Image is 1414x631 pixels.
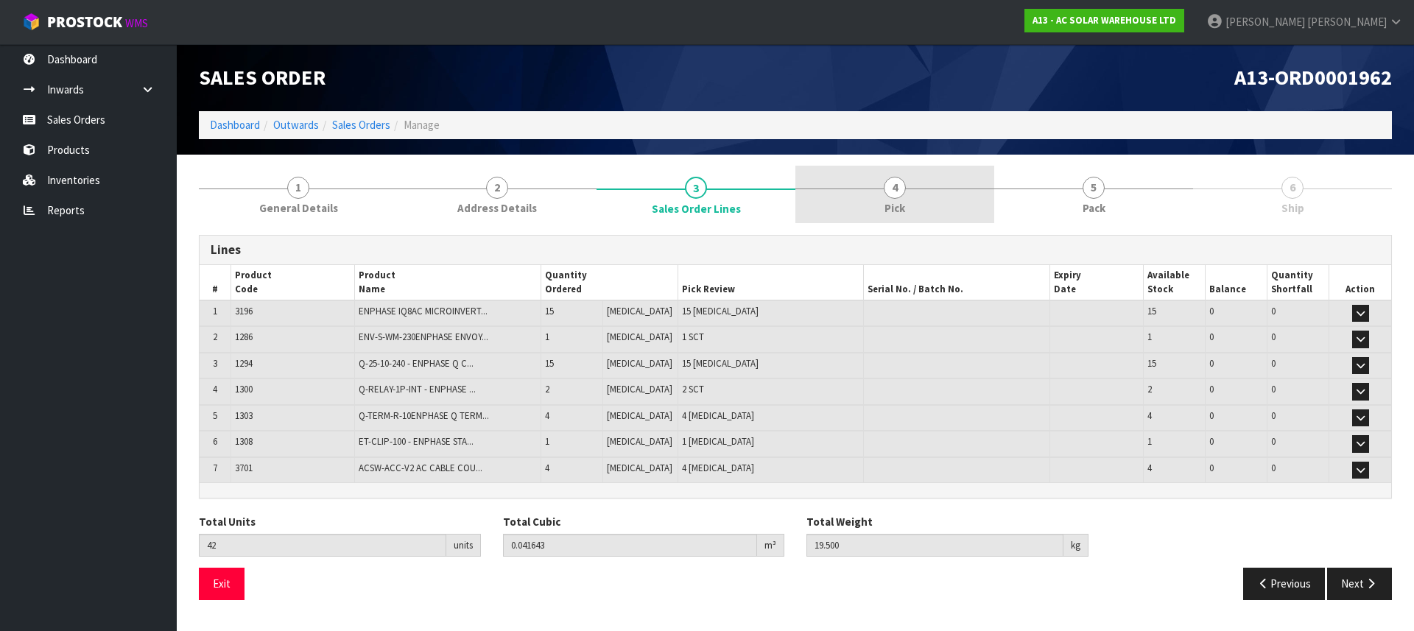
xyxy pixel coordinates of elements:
[1281,177,1304,199] span: 6
[1243,568,1326,599] button: Previous
[607,462,672,474] span: [MEDICAL_DATA]
[235,435,253,448] span: 1308
[457,200,537,216] span: Address Details
[1329,265,1391,300] th: Action
[545,383,549,395] span: 2
[1209,409,1214,422] span: 0
[359,383,476,395] span: Q-RELAY-1P-INT - ENPHASE ...
[682,305,759,317] span: 15 [MEDICAL_DATA]
[213,305,217,317] span: 1
[1033,14,1176,27] strong: A13 - AC SOLAR WAREHOUSE LTD
[545,357,554,370] span: 15
[1234,64,1392,91] span: A13-ORD0001962
[231,265,354,300] th: Product Code
[1050,265,1143,300] th: Expiry Date
[682,462,754,474] span: 4 [MEDICAL_DATA]
[607,357,672,370] span: [MEDICAL_DATA]
[545,331,549,343] span: 1
[1271,331,1276,343] span: 0
[1147,357,1156,370] span: 15
[213,383,217,395] span: 4
[1147,462,1152,474] span: 4
[1225,15,1305,29] span: [PERSON_NAME]
[884,177,906,199] span: 4
[199,224,1392,610] span: Sales Order Lines
[199,64,326,91] span: Sales Order
[1209,357,1214,370] span: 0
[211,243,1380,257] h3: Lines
[47,13,122,32] span: ProStock
[1327,568,1392,599] button: Next
[545,462,549,474] span: 4
[259,200,338,216] span: General Details
[359,462,482,474] span: ACSW-ACC-V2 AC CABLE COU...
[1209,305,1214,317] span: 0
[757,534,784,557] div: m³
[682,357,759,370] span: 15 [MEDICAL_DATA]
[1147,435,1152,448] span: 1
[125,16,148,30] small: WMS
[1271,435,1276,448] span: 0
[1063,534,1088,557] div: kg
[503,514,560,529] label: Total Cubic
[607,305,672,317] span: [MEDICAL_DATA]
[359,305,488,317] span: ENPHASE IQ8AC MICROINVERT...
[607,331,672,343] span: [MEDICAL_DATA]
[235,357,253,370] span: 1294
[235,331,253,343] span: 1286
[213,409,217,422] span: 5
[332,118,390,132] a: Sales Orders
[235,409,253,422] span: 1303
[199,534,446,557] input: Total Units
[806,534,1063,557] input: Total Weight
[359,357,474,370] span: Q-25-10-240 - ENPHASE Q C...
[213,331,217,343] span: 2
[607,435,672,448] span: [MEDICAL_DATA]
[682,409,754,422] span: 4 [MEDICAL_DATA]
[199,514,256,529] label: Total Units
[545,409,549,422] span: 4
[1209,331,1214,343] span: 0
[1271,383,1276,395] span: 0
[1143,265,1205,300] th: Available Stock
[541,265,678,300] th: Quantity Ordered
[1307,15,1387,29] span: [PERSON_NAME]
[1271,305,1276,317] span: 0
[235,305,253,317] span: 3196
[682,331,704,343] span: 1 SCT
[685,177,707,199] span: 3
[545,435,549,448] span: 1
[1271,462,1276,474] span: 0
[359,435,474,448] span: ET-CLIP-100 - ENPHASE STA...
[1147,305,1156,317] span: 15
[446,534,481,557] div: units
[1147,409,1152,422] span: 4
[355,265,541,300] th: Product Name
[200,265,231,300] th: #
[213,462,217,474] span: 7
[1209,462,1214,474] span: 0
[486,177,508,199] span: 2
[1209,435,1214,448] span: 0
[359,331,488,343] span: ENV-S-WM-230ENPHASE ENVOY...
[864,265,1050,300] th: Serial No. / Batch No.
[287,177,309,199] span: 1
[1205,265,1267,300] th: Balance
[682,383,704,395] span: 2 SCT
[1083,177,1105,199] span: 5
[213,435,217,448] span: 6
[682,435,754,448] span: 1 [MEDICAL_DATA]
[545,305,554,317] span: 15
[199,568,245,599] button: Exit
[359,409,489,422] span: Q-TERM-R-10ENPHASE Q TERM...
[273,118,319,132] a: Outwards
[213,357,217,370] span: 3
[652,201,741,216] span: Sales Order Lines
[678,265,864,300] th: Pick Review
[503,534,758,557] input: Total Cubic
[1083,200,1105,216] span: Pack
[1281,200,1304,216] span: Ship
[1147,331,1152,343] span: 1
[1209,383,1214,395] span: 0
[1147,383,1152,395] span: 2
